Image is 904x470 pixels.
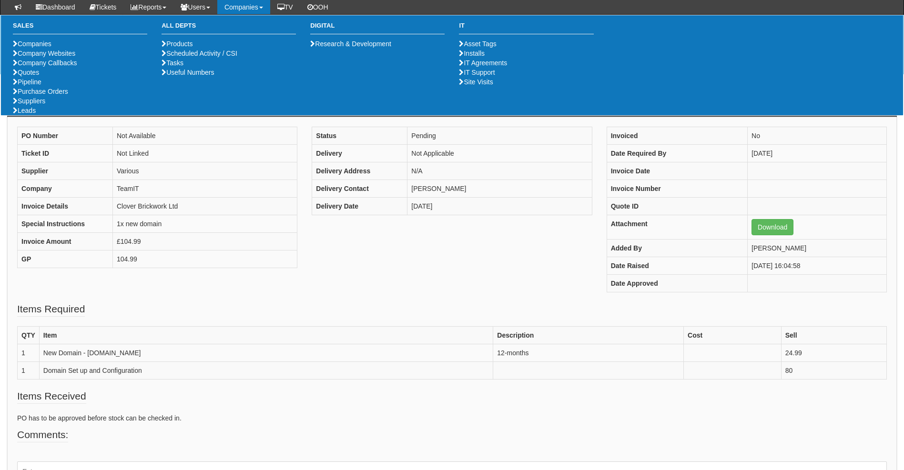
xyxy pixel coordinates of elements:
[607,275,747,292] th: Date Approved
[113,162,297,180] td: Various
[607,145,747,162] th: Date Required By
[162,50,237,57] a: Scheduled Activity / CSI
[18,344,40,362] td: 1
[459,69,495,76] a: IT Support
[17,302,85,317] legend: Items Required
[113,145,297,162] td: Not Linked
[459,78,493,86] a: Site Visits
[113,198,297,215] td: Clover Brickwork Ltd
[607,257,747,275] th: Date Raised
[162,59,183,67] a: Tasks
[39,327,493,344] th: Item
[113,215,297,233] td: 1x new domain
[18,127,113,145] th: PO Number
[113,233,297,250] td: £104.99
[310,40,391,48] a: Research & Development
[407,180,592,198] td: [PERSON_NAME]
[312,198,407,215] th: Delivery Date
[17,389,86,404] legend: Items Received
[13,59,77,67] a: Company Callbacks
[312,180,407,198] th: Delivery Contact
[748,240,887,257] td: [PERSON_NAME]
[459,22,593,34] h3: IT
[407,127,592,145] td: Pending
[607,215,747,240] th: Attachment
[18,162,113,180] th: Supplier
[748,145,887,162] td: [DATE]
[17,428,68,442] legend: Comments:
[13,69,39,76] a: Quotes
[18,233,113,250] th: Invoice Amount
[17,413,887,423] p: PO has to be approved before stock can be checked in.
[13,40,51,48] a: Companies
[748,257,887,275] td: [DATE] 16:04:58
[18,250,113,268] th: GP
[13,88,68,95] a: Purchase Orders
[113,127,297,145] td: Not Available
[607,180,747,198] th: Invoice Number
[407,162,592,180] td: N/A
[459,50,485,57] a: Installs
[459,59,507,67] a: IT Agreements
[312,162,407,180] th: Delivery Address
[39,362,493,380] td: Domain Set up and Configuration
[18,362,40,380] td: 1
[18,198,113,215] th: Invoice Details
[312,127,407,145] th: Status
[18,327,40,344] th: QTY
[407,198,592,215] td: [DATE]
[781,327,886,344] th: Sell
[13,97,45,105] a: Suppliers
[13,50,75,57] a: Company Websites
[113,250,297,268] td: 104.99
[607,127,747,145] th: Invoiced
[162,69,214,76] a: Useful Numbers
[607,240,747,257] th: Added By
[607,198,747,215] th: Quote ID
[607,162,747,180] th: Invoice Date
[493,327,684,344] th: Description
[752,219,793,235] a: Download
[13,107,36,114] a: Leads
[162,40,193,48] a: Products
[748,127,887,145] td: No
[407,145,592,162] td: Not Applicable
[18,215,113,233] th: Special Instructions
[113,180,297,198] td: TeamIT
[781,362,886,380] td: 80
[781,344,886,362] td: 24.99
[684,327,782,344] th: Cost
[39,344,493,362] td: New Domain - [DOMAIN_NAME]
[162,22,296,34] h3: All Depts
[13,78,41,86] a: Pipeline
[18,180,113,198] th: Company
[13,22,147,34] h3: Sales
[493,344,684,362] td: 12-months
[459,40,496,48] a: Asset Tags
[312,145,407,162] th: Delivery
[310,22,445,34] h3: Digital
[18,145,113,162] th: Ticket ID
